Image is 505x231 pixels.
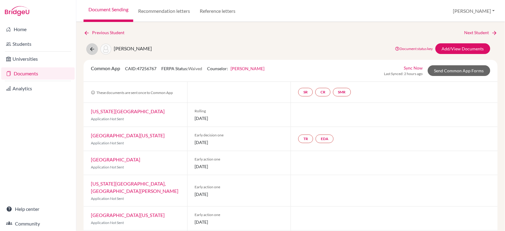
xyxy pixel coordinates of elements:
span: [DATE] [195,219,284,225]
span: Waived [188,66,202,71]
span: [DATE] [195,163,284,170]
a: Document status key [395,46,433,51]
span: Last Synced: 2 hours ago [384,71,423,77]
span: Early action one [195,212,284,218]
a: SR [298,88,313,96]
a: [GEOGRAPHIC_DATA][US_STATE] [91,212,165,218]
span: [PERSON_NAME] [114,45,152,51]
span: CAID: 47256767 [125,66,156,71]
a: Next Student [464,29,498,36]
a: Send Common App Forms [428,65,490,76]
img: Bridge-U [5,6,29,16]
a: Previous Student [84,29,129,36]
span: Application Not Sent [91,141,124,145]
a: Universities [1,53,75,65]
span: Application Not Sent [91,220,124,225]
a: SMR [333,88,351,96]
a: [PERSON_NAME] [231,66,264,71]
a: Help center [1,203,75,215]
span: Application Not Sent [91,117,124,121]
a: Home [1,23,75,35]
span: Rolling [195,108,284,114]
a: Analytics [1,82,75,95]
span: Application Not Sent [91,196,124,201]
span: [DATE] [195,115,284,121]
span: FERPA Status: [161,66,202,71]
a: CR [315,88,331,96]
span: Early action one [195,157,284,162]
a: [GEOGRAPHIC_DATA][US_STATE] [91,132,165,138]
a: Documents [1,67,75,80]
a: EDA [316,135,334,143]
span: These documents are sent once to Common App [91,90,173,95]
span: Early action one [195,184,284,190]
a: TR [298,135,313,143]
a: Community [1,218,75,230]
span: [DATE] [195,139,284,146]
span: Common App [91,65,120,71]
a: Students [1,38,75,50]
span: [DATE] [195,191,284,197]
span: Application Not Sent [91,165,124,169]
a: [US_STATE][GEOGRAPHIC_DATA], [GEOGRAPHIC_DATA][PERSON_NAME] [91,181,178,194]
span: Counselor: [207,66,264,71]
a: Sync Now [404,65,423,71]
a: [GEOGRAPHIC_DATA] [91,157,140,162]
span: Early decision one [195,132,284,138]
a: [US_STATE][GEOGRAPHIC_DATA] [91,108,165,114]
button: [PERSON_NAME] [450,5,498,17]
a: Add/View Documents [435,43,490,54]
